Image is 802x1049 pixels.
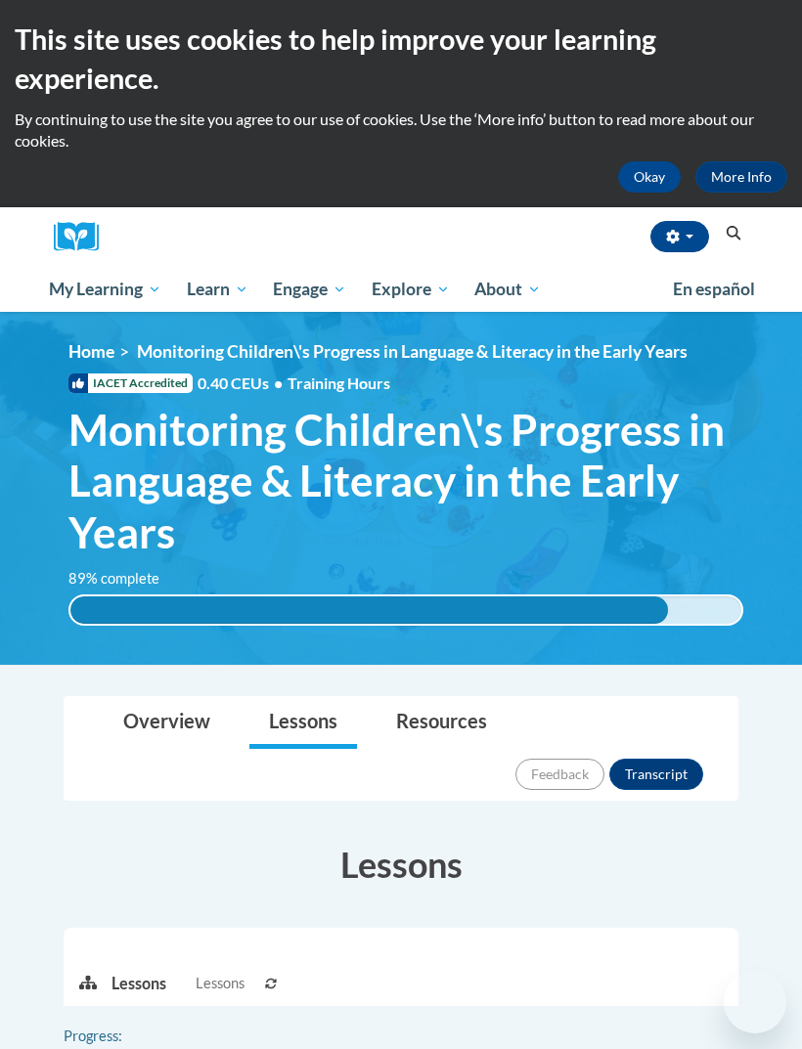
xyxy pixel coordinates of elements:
span: Lessons [196,973,245,994]
h2: This site uses cookies to help improve your learning experience. [15,20,787,99]
button: Okay [618,161,681,193]
div: Main menu [34,267,768,312]
a: Cox Campus [54,222,112,252]
span: Explore [372,278,450,301]
span: Training Hours [288,373,390,392]
a: Learn [174,267,261,312]
label: Progress: [64,1026,176,1047]
button: Account Settings [650,221,709,252]
span: • [274,373,283,392]
a: En español [660,269,768,310]
a: More Info [695,161,787,193]
a: About [463,267,555,312]
img: Logo brand [54,222,112,252]
span: IACET Accredited [68,373,193,393]
a: Resources [377,697,507,749]
p: By continuing to use the site you agree to our use of cookies. Use the ‘More info’ button to read... [15,109,787,152]
span: Learn [187,278,248,301]
span: En español [673,279,755,299]
h3: Lessons [64,840,738,889]
span: About [474,278,541,301]
a: Engage [260,267,359,312]
div: 89% complete [70,596,668,624]
a: Lessons [249,697,357,749]
button: Transcript [609,759,703,790]
p: Lessons [111,973,166,994]
label: 89% complete [68,568,181,590]
iframe: Button to launch messaging window [724,971,786,1033]
button: Feedback [515,759,604,790]
a: Overview [104,697,230,749]
span: Monitoring Children\'s Progress in Language & Literacy in the Early Years [137,341,688,362]
span: Monitoring Children\'s Progress in Language & Literacy in the Early Years [68,404,743,558]
span: 0.40 CEUs [198,372,288,394]
span: My Learning [49,278,161,301]
a: My Learning [36,267,174,312]
button: Search [719,222,748,245]
a: Home [68,341,114,362]
span: Engage [273,278,346,301]
a: Explore [359,267,463,312]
